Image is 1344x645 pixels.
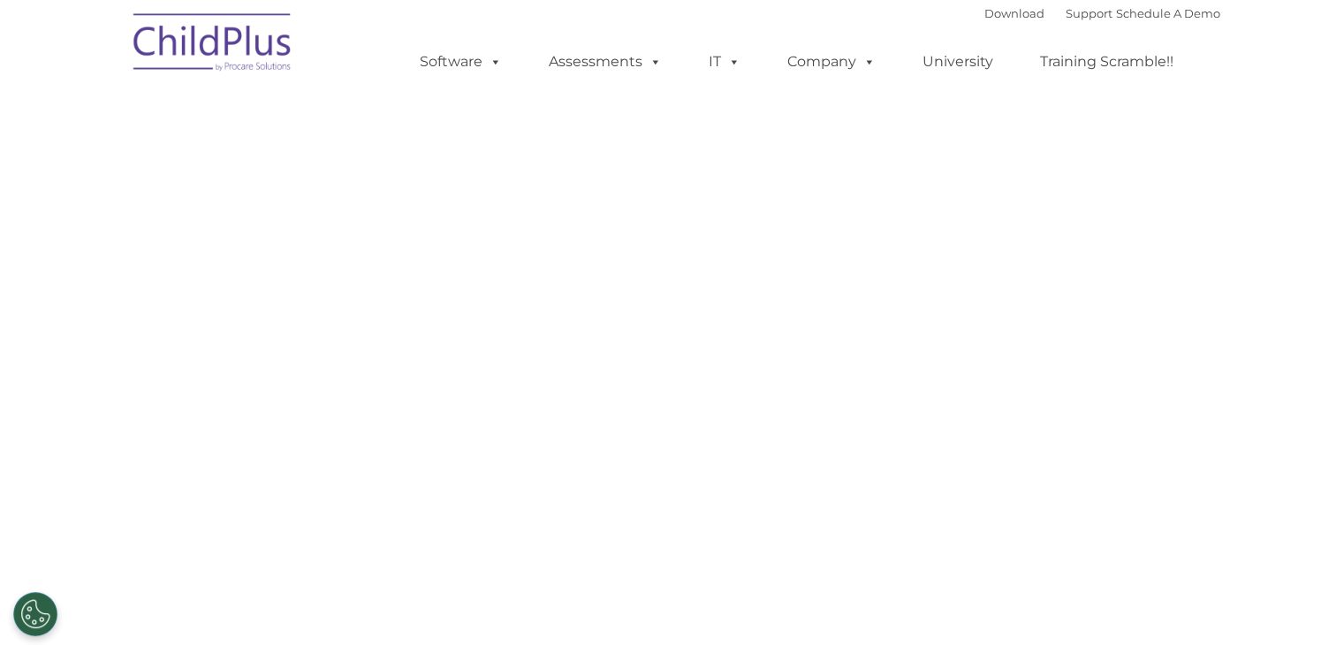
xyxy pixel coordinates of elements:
[984,6,1220,20] font: |
[770,44,893,80] a: Company
[13,592,57,636] button: Cookies Settings
[905,44,1011,80] a: University
[1066,6,1112,20] a: Support
[1116,6,1220,20] a: Schedule A Demo
[1022,44,1191,80] a: Training Scramble!!
[125,1,301,89] img: ChildPlus by Procare Solutions
[531,44,680,80] a: Assessments
[984,6,1044,20] a: Download
[691,44,758,80] a: IT
[402,44,520,80] a: Software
